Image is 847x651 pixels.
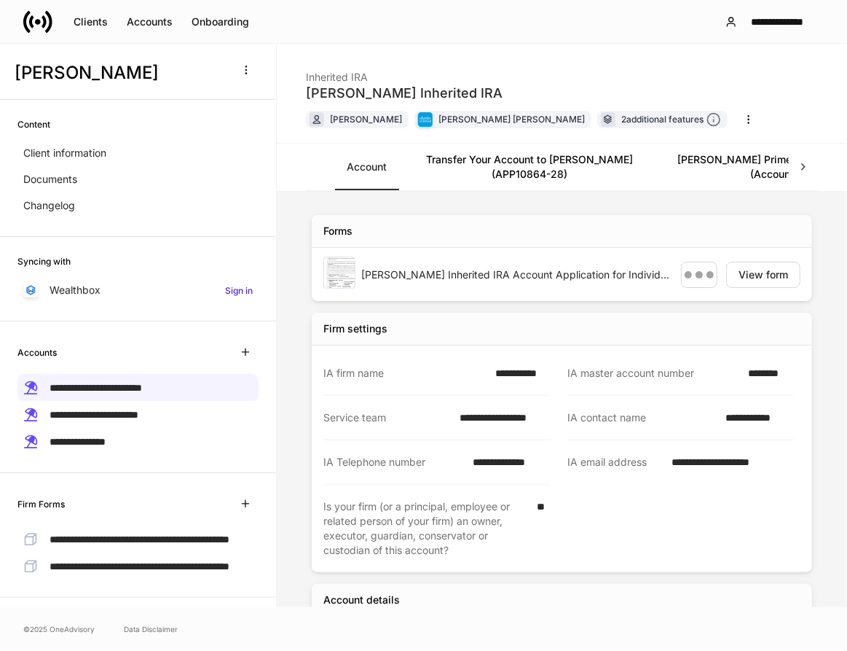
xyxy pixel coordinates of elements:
[17,254,71,268] h6: Syncing with
[398,144,661,190] a: Transfer Your Account to [PERSON_NAME] (APP10864-28)
[621,112,721,128] div: 2 additional features
[323,410,451,425] div: Service team
[50,283,101,297] p: Wealthbox
[323,321,387,336] div: Firm settings
[361,268,669,282] div: [PERSON_NAME] Inherited IRA Account Application for Individual Beneficiaries
[568,455,663,470] div: IA email address
[17,117,50,131] h6: Content
[225,284,253,297] h6: Sign in
[15,61,225,85] h3: [PERSON_NAME]
[74,17,108,27] div: Clients
[64,10,117,34] button: Clients
[330,112,402,126] div: [PERSON_NAME]
[23,172,77,187] p: Documents
[738,270,788,280] div: View form
[127,17,173,27] div: Accounts
[323,593,400,607] div: Account details
[23,198,75,213] p: Changelog
[17,346,57,359] h6: Accounts
[17,192,259,219] a: Changelog
[335,144,398,190] a: Account
[323,224,352,238] div: Forms
[17,277,259,303] a: WealthboxSign in
[124,623,178,635] a: Data Disclaimer
[323,366,486,381] div: IA firm name
[17,497,65,511] h6: Firm Forms
[17,166,259,192] a: Documents
[323,499,528,558] div: Is your firm (or a principal, employee or related person of your firm) an owner, executor, guardi...
[438,112,585,126] div: [PERSON_NAME] [PERSON_NAME]
[17,140,259,166] a: Client information
[306,61,503,85] div: Inherited IRA
[418,112,433,127] img: charles-schwab-BFYFdbvS.png
[726,262,800,288] button: View form
[306,85,503,102] div: [PERSON_NAME] Inherited IRA
[23,146,106,160] p: Client information
[23,623,95,635] span: © 2025 OneAdvisory
[182,10,259,34] button: Onboarding
[568,410,717,425] div: IA contact name
[192,17,249,27] div: Onboarding
[568,366,739,381] div: IA master account number
[117,10,182,34] button: Accounts
[323,455,464,469] div: IA Telephone number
